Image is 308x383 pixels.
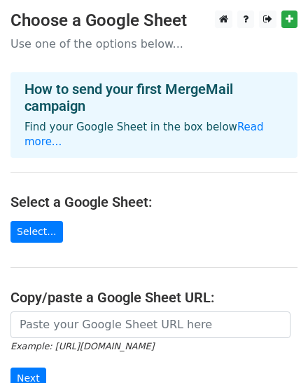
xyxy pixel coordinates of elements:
[24,120,283,149] p: Find your Google Sheet in the box below
[10,11,297,31] h3: Choose a Google Sheet
[10,311,290,338] input: Paste your Google Sheet URL here
[10,36,297,51] p: Use one of the options below...
[10,221,63,243] a: Select...
[10,341,154,351] small: Example: [URL][DOMAIN_NAME]
[10,194,297,210] h4: Select a Google Sheet:
[24,81,283,114] h4: How to send your first MergeMail campaign
[24,121,264,148] a: Read more...
[10,289,297,306] h4: Copy/paste a Google Sheet URL:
